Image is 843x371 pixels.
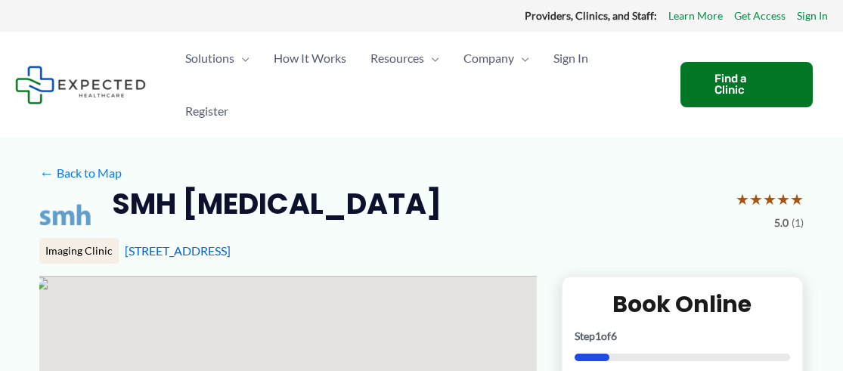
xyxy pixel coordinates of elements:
[541,32,600,85] a: Sign In
[514,32,529,85] span: Menu Toggle
[185,32,234,85] span: Solutions
[424,32,439,85] span: Menu Toggle
[776,185,790,213] span: ★
[668,6,723,26] a: Learn More
[763,185,776,213] span: ★
[463,32,514,85] span: Company
[173,85,240,138] a: Register
[39,165,54,180] span: ←
[575,289,790,319] h2: Book Online
[749,185,763,213] span: ★
[553,32,588,85] span: Sign In
[792,213,804,233] span: (1)
[611,329,617,342] span: 6
[451,32,541,85] a: CompanyMenu Toggle
[774,213,789,233] span: 5.0
[39,162,122,184] a: ←Back to Map
[734,6,786,26] a: Get Access
[234,32,249,85] span: Menu Toggle
[736,185,749,213] span: ★
[112,185,442,222] h2: SMH [MEDICAL_DATA]
[173,32,262,85] a: SolutionsMenu Toggle
[680,62,813,107] a: Find a Clinic
[797,6,828,26] a: Sign In
[274,32,346,85] span: How It Works
[595,329,601,342] span: 1
[262,32,358,85] a: How It Works
[525,9,657,22] strong: Providers, Clinics, and Staff:
[358,32,451,85] a: ResourcesMenu Toggle
[790,185,804,213] span: ★
[39,238,119,264] div: Imaging Clinic
[370,32,424,85] span: Resources
[575,331,790,342] p: Step of
[125,243,231,258] a: [STREET_ADDRESS]
[15,66,146,104] img: Expected Healthcare Logo - side, dark font, small
[173,32,665,138] nav: Primary Site Navigation
[185,85,228,138] span: Register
